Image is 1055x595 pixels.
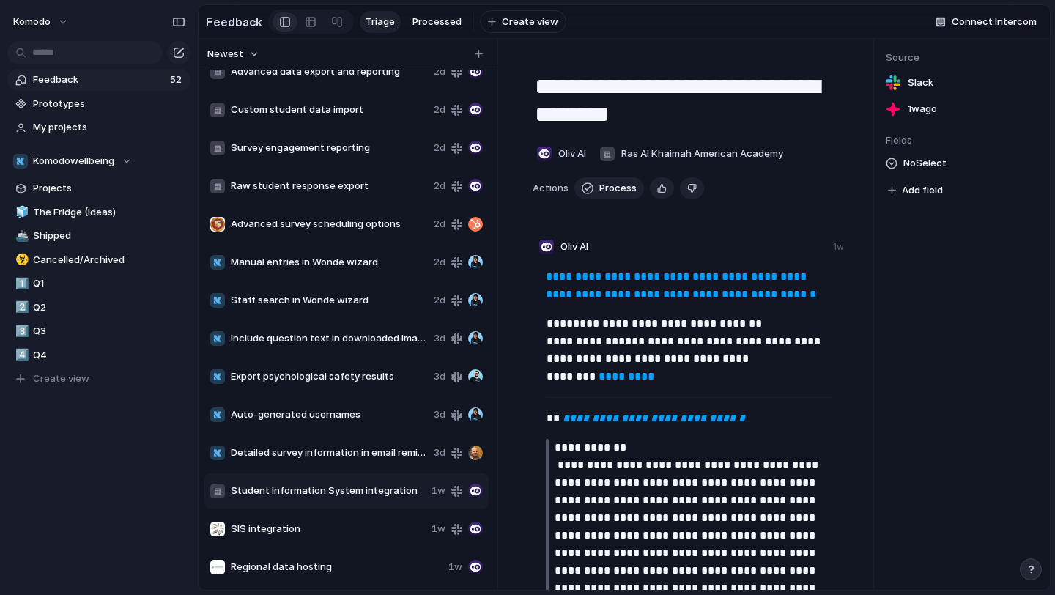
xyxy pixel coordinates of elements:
span: Process [599,181,637,196]
div: 4️⃣ [15,347,26,363]
div: ☣️ [15,251,26,268]
a: 3️⃣Q3 [7,320,190,342]
a: Projects [7,177,190,199]
span: SIS integration [231,522,426,536]
span: Staff search in Wonde wizard [231,293,428,308]
span: Actions [533,181,569,196]
span: Auto-generated usernames [231,407,428,422]
a: Triage [360,11,401,33]
h2: Feedback [206,13,262,31]
a: Prototypes [7,93,190,115]
button: Komodo [7,10,76,34]
div: 🚢 [15,228,26,245]
span: Ras Al Khaimah American Academy [621,147,783,161]
button: 2️⃣ [13,300,28,315]
span: 2d [434,103,445,117]
span: Processed [412,15,462,29]
span: 3d [434,331,445,346]
span: 1w [448,560,462,574]
button: Connect Intercom [930,11,1043,33]
span: Fields [886,133,1038,148]
span: Projects [33,181,185,196]
span: Custom student data import [231,103,428,117]
span: Oliv AI [560,240,588,254]
span: Export psychological safety results [231,369,428,384]
span: 2d [434,217,445,232]
button: 3️⃣ [13,324,28,339]
span: My projects [33,120,185,135]
a: 🚢Shipped [7,225,190,247]
span: No Select [903,155,947,172]
span: Source [886,51,1038,65]
a: 4️⃣Q4 [7,344,190,366]
a: 2️⃣Q2 [7,297,190,319]
span: 3d [434,407,445,422]
span: Komodowellbeing [33,154,114,169]
button: ☣️ [13,253,28,267]
button: Add field [886,181,945,200]
div: 3️⃣ [15,323,26,340]
span: Oliv AI [558,147,586,161]
span: Survey engagement reporting [231,141,428,155]
a: Slack [886,73,1038,93]
span: Slack [908,75,933,90]
span: The Fridge (Ideas) [33,205,185,220]
span: 1w ago [908,102,937,117]
a: Processed [407,11,467,33]
span: Create view [33,372,89,386]
a: My projects [7,117,190,138]
a: ☣️Cancelled/Archived [7,249,190,271]
button: 🧊 [13,205,28,220]
span: Connect Intercom [952,15,1037,29]
span: 2d [434,293,445,308]
span: Q4 [33,348,185,363]
span: Triage [366,15,395,29]
span: 1w [432,484,445,498]
span: Create view [502,15,558,29]
span: 2d [434,64,445,79]
button: Newest [205,45,262,64]
a: 1️⃣Q1 [7,273,190,295]
div: 1️⃣ [15,276,26,292]
button: 🚢 [13,229,28,243]
span: 2d [434,179,445,193]
span: 52 [170,73,185,87]
span: Include question text in downloaded images [231,331,428,346]
button: Ras Al Khaimah American Academy [596,142,787,166]
span: Detailed survey information in email reminders [231,446,428,460]
span: Raw student response export [231,179,428,193]
span: Prototypes [33,97,185,111]
button: Delete [680,177,704,199]
span: 1w [432,522,445,536]
button: Oliv AI [533,142,590,166]
span: Add field [902,183,943,198]
button: 4️⃣ [13,348,28,363]
div: 🧊 [15,204,26,221]
span: Newest [207,47,243,62]
button: Komodowellbeing [7,150,190,172]
span: Advanced data export and reporting [231,64,428,79]
div: 2️⃣ [15,299,26,316]
span: 2d [434,255,445,270]
button: Create view [7,368,190,390]
a: Feedback52 [7,69,190,91]
span: Advanced survey scheduling options [231,217,428,232]
span: Q2 [33,300,185,315]
span: Komodo [13,15,51,29]
button: Process [574,177,644,199]
span: 3d [434,369,445,384]
span: Shipped [33,229,185,243]
span: Q1 [33,276,185,291]
span: Manual entries in Wonde wizard [231,255,428,270]
a: 🧊The Fridge (Ideas) [7,202,190,223]
span: Q3 [33,324,185,339]
span: 2d [434,141,445,155]
span: Regional data hosting [231,560,443,574]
